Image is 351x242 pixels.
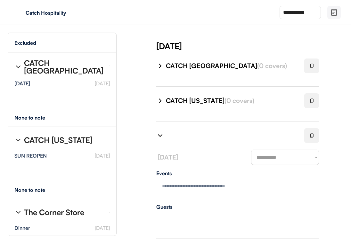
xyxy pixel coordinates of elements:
[95,225,110,231] font: [DATE]
[14,40,36,45] div: Excluded
[14,81,30,86] div: [DATE]
[14,63,22,71] img: chevron-right%20%281%29.svg
[156,132,164,139] img: chevron-right%20%281%29.svg
[95,152,110,159] font: [DATE]
[156,62,164,70] img: chevron-right%20%281%29.svg
[166,96,297,105] div: CATCH [US_STATE]
[156,97,164,105] img: chevron-right%20%281%29.svg
[158,153,178,161] font: [DATE]
[24,136,92,144] div: CATCH [US_STATE]
[156,204,319,209] div: Guests
[24,208,84,216] div: The Corner Store
[156,40,351,52] div: [DATE]
[24,59,104,74] div: CATCH [GEOGRAPHIC_DATA]
[95,80,110,87] font: [DATE]
[14,225,30,230] div: Dinner
[156,171,319,176] div: Events
[14,187,57,192] div: None to note
[14,115,57,120] div: None to note
[14,136,22,144] img: chevron-right%20%281%29.svg
[257,62,287,70] font: (0 covers)
[330,9,338,16] img: file-02.svg
[14,208,22,216] img: chevron-right%20%281%29.svg
[166,61,297,70] div: CATCH [GEOGRAPHIC_DATA]
[224,97,254,105] font: (0 covers)
[26,10,106,15] div: Catch Hospitality
[13,7,23,18] img: yH5BAEAAAAALAAAAAABAAEAAAIBRAA7
[14,153,47,158] div: SUN REOPEN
